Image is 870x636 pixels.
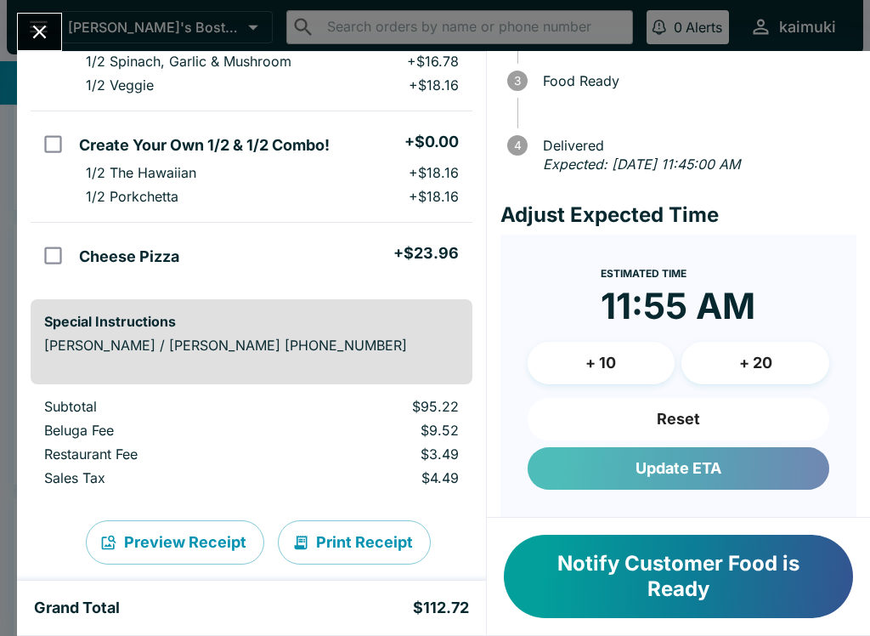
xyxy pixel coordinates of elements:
[504,535,853,618] button: Notify Customer Food is Ready
[681,342,829,384] button: + 20
[44,446,264,463] p: Restaurant Fee
[534,138,856,153] span: Delivered
[500,202,856,228] h4: Adjust Expected Time
[86,188,178,205] p: 1/2 Porkchetta
[44,313,459,330] h6: Special Instructions
[528,398,829,440] button: Reset
[528,342,675,384] button: + 10
[86,77,154,94] p: 1/2 Veggie
[404,132,459,152] h5: + $0.00
[528,447,829,490] button: Update ETA
[44,337,459,354] p: [PERSON_NAME] / [PERSON_NAME] [PHONE_NUMBER]
[409,77,459,94] p: + $18.16
[543,156,740,173] em: Expected: [DATE] 11:45:00 AM
[413,598,469,618] h5: $112.72
[278,520,431,565] button: Print Receipt
[86,53,291,70] p: 1/2 Spinach, Garlic & Mushroom
[601,267,686,280] span: Estimated Time
[601,284,755,328] time: 11:55 AM
[44,469,264,486] p: Sales Tax
[34,598,120,618] h5: Grand Total
[513,139,521,152] text: 4
[44,398,264,415] p: Subtotal
[291,446,458,463] p: $3.49
[393,243,459,264] h5: + $23.96
[407,53,459,70] p: + $16.78
[291,398,458,415] p: $95.22
[44,422,264,439] p: Beluga Fee
[18,14,61,50] button: Close
[534,73,856,88] span: Food Ready
[86,164,196,181] p: 1/2 The Hawaiian
[31,398,472,493] table: orders table
[79,247,179,267] h5: Cheese Pizza
[291,469,458,486] p: $4.49
[86,520,264,565] button: Preview Receipt
[291,422,458,439] p: $9.52
[514,74,521,88] text: 3
[79,135,330,156] h5: Create Your Own 1/2 & 1/2 Combo!
[409,164,459,181] p: + $18.16
[409,188,459,205] p: + $18.16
